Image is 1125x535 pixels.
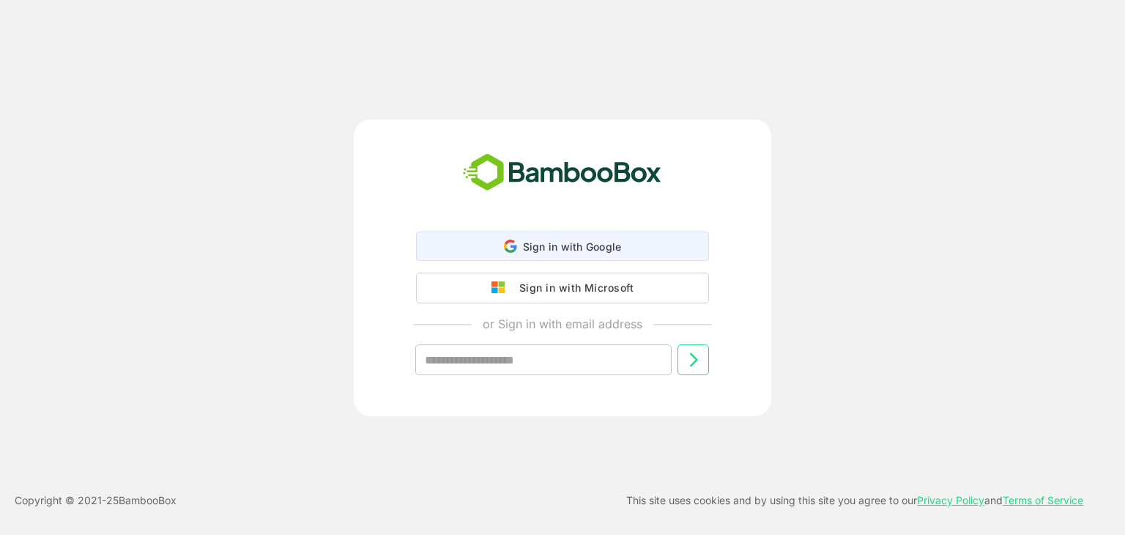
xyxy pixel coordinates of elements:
a: Terms of Service [1003,494,1083,506]
p: or Sign in with email address [483,315,642,333]
span: Sign in with Google [523,240,622,253]
p: Copyright © 2021- 25 BambooBox [15,492,177,509]
img: bamboobox [455,149,669,197]
button: Sign in with Microsoft [416,273,709,303]
p: This site uses cookies and by using this site you agree to our and [626,492,1083,509]
div: Sign in with Google [416,232,709,261]
a: Privacy Policy [917,494,984,506]
div: Sign in with Microsoft [512,278,634,298]
img: google [491,281,512,295]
